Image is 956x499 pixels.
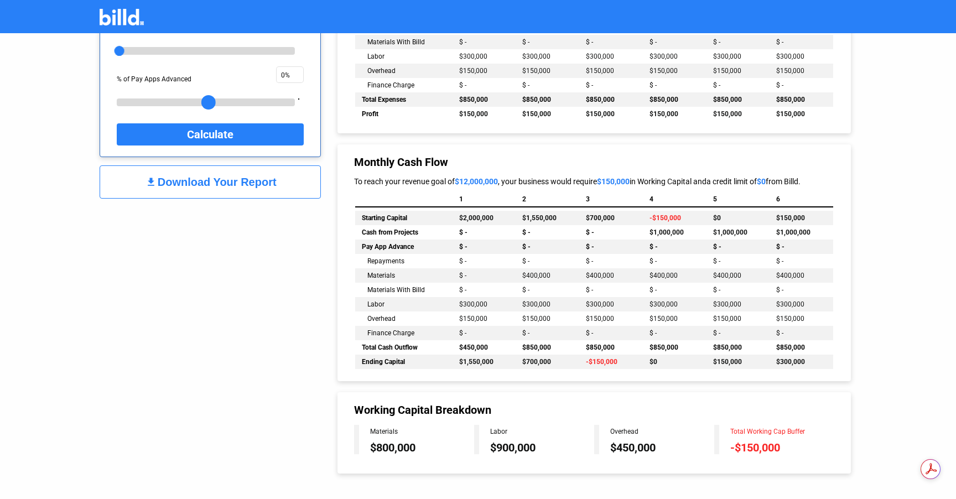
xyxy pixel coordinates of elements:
span: $ - [776,38,783,46]
span: $150,000 [713,315,741,323]
th: 5 [706,195,770,203]
th: 2 [516,195,579,203]
td: Profit [355,107,452,121]
span: $150,000 [650,110,678,118]
span: $1,000,000 [713,228,747,236]
span: $300,000 [713,300,741,308]
span: $ - [650,243,658,251]
span: -$150,000 [586,358,617,366]
span: $1,550,000 [459,358,493,366]
td: Total Cash Outflow [355,340,452,355]
span: $ - [522,257,529,265]
div: $900,000 [490,441,594,454]
th: 4 [643,195,706,203]
span: $150,000 [586,315,614,323]
span: $ - [522,228,531,236]
span: $400,000 [650,272,678,279]
td: Finance Charge [355,78,452,92]
div: To reach your revenue goal of , your business would require in Working Capital and a credit limit... [354,177,834,186]
span: $ - [522,81,529,89]
div: Materials [370,428,474,435]
span: $300,000 [650,300,678,308]
span: $ - [776,286,783,294]
span: $0 [650,358,657,366]
span: $700,000 [522,358,551,366]
span: $ - [650,257,657,265]
span: $ - [650,286,657,294]
span: $ - [776,243,784,251]
span: $ - [586,286,593,294]
span: $850,000 [522,344,551,351]
span: $400,000 [713,272,741,279]
td: Labor [355,297,452,311]
span: $300,000 [522,300,550,308]
span: $150,000 [522,67,550,75]
span: $ - [713,81,720,89]
span: $ - [522,329,529,337]
span: $700,000 [586,214,615,222]
span: $850,000 [776,96,805,103]
span: $850,000 [650,96,678,103]
td: Starting Capital [355,211,452,225]
span: $300,000 [522,53,550,60]
span: $150,000 [650,67,678,75]
td: Overhead [355,311,452,326]
span: Calculate [187,125,233,144]
div: Monthly Cash Flow [354,155,834,169]
div: Total Working Cap Buffer [730,428,834,435]
span: $ - [522,286,529,294]
span: $ - [713,243,721,251]
span: $300,000 [776,358,805,366]
span: $850,000 [650,344,678,351]
div: $450,000 [610,441,714,454]
td: Materials With Billd [355,283,452,297]
span: $150,000 [713,358,742,366]
span: $850,000 [522,96,551,103]
span: $ - [459,286,466,294]
span: $ - [522,243,531,251]
span: $850,000 [586,96,615,103]
span: $850,000 [586,344,615,351]
button: Download Your Report [100,165,321,199]
td: Cash from Projects [355,225,452,240]
span: $300,000 [586,300,614,308]
div: % of Pay Apps Advanced [117,71,210,87]
td: Overhead [355,64,452,78]
span: $0 [713,214,721,222]
span: $150,000 [776,67,804,75]
span: $150,000 [459,67,487,75]
span: $ - [776,329,783,337]
span: $400,000 [522,272,550,279]
span: $ - [650,81,657,89]
span: $150,000 [586,110,615,118]
span: $2,000,000 [459,214,493,222]
span: $ - [586,243,594,251]
td: Repayments [355,254,452,268]
span: $150,000 [522,110,551,118]
div: $800,000 [370,441,474,454]
span: $ - [459,243,467,251]
span: $300,000 [776,300,804,308]
td: Ending Capital [355,355,452,369]
span: $450,000 [459,344,488,351]
span: $ - [459,329,466,337]
td: Labor [355,49,452,64]
span: $300,000 [459,300,487,308]
div: Download Your Report [158,176,277,189]
span: $ - [586,228,594,236]
span: $850,000 [459,96,488,103]
span: $300,000 [713,53,741,60]
div: -$150,000 [730,441,834,454]
span: $150,000 [650,315,678,323]
span: $400,000 [776,272,804,279]
span: $150,000 [713,67,741,75]
span: $1,000,000 [650,228,684,236]
span: $ - [459,228,467,236]
span: $150,000 [597,177,630,186]
span: $ - [650,38,657,46]
span: $ - [713,257,720,265]
span: $ - [459,81,466,89]
span: -$150,000 [650,214,681,222]
span: $ - [459,257,466,265]
span: $850,000 [713,96,742,103]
